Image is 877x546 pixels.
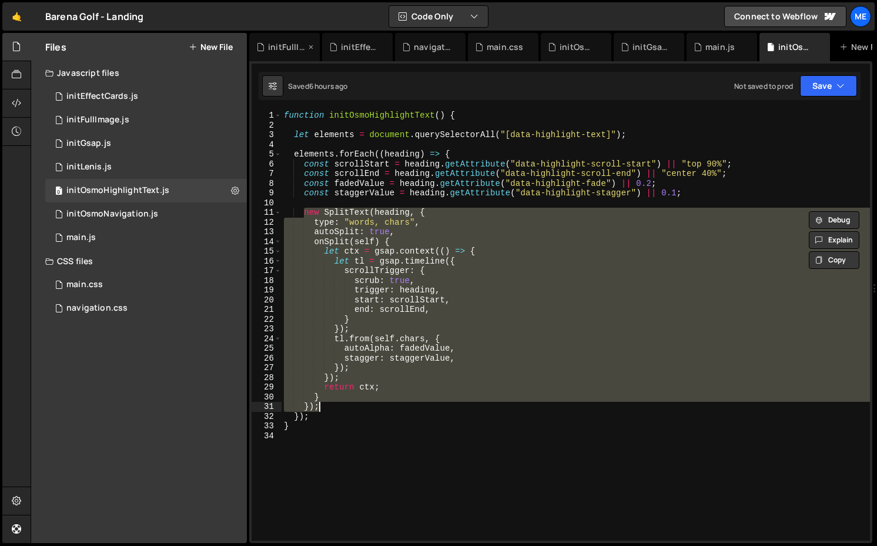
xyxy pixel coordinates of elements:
div: 17023/46929.js [45,108,247,132]
span: 0 [55,187,62,197]
div: 5 [252,149,282,159]
div: initGsap.js [66,138,111,149]
div: 17023/46760.css [45,273,247,297]
div: 14 [252,237,282,247]
div: Saved [288,81,348,91]
div: 29 [252,382,282,392]
div: 33 [252,421,282,431]
div: initEffectCards.js [66,91,138,102]
div: 15 [252,247,282,257]
div: main.css [487,41,523,53]
div: 17023/46771.js [45,132,247,155]
div: main.css [66,279,103,290]
div: 27 [252,363,282,373]
div: 19 [252,285,282,295]
div: 16 [252,257,282,267]
button: Debug [809,211,859,229]
div: initFullImage.js [66,115,129,125]
div: 7 [252,169,282,179]
div: 17023/46769.js [45,226,247,249]
div: main.js [705,41,735,53]
button: Save [800,75,857,96]
button: Code Only [389,6,488,27]
div: 17023/46770.js [45,155,247,179]
div: 11 [252,208,282,218]
div: 34 [252,431,282,441]
div: 1 [252,111,282,121]
a: Connect to Webflow [724,6,846,27]
div: navigation.css [66,303,128,314]
div: 28 [252,373,282,383]
div: Not saved to prod [734,81,793,91]
div: Barena Golf - Landing [45,9,143,24]
div: initOsmoHighlightText.js [45,179,247,202]
div: navigation.css [414,41,451,53]
div: initGsap.js [632,41,670,53]
div: initOsmoNavigation.js [66,209,158,219]
a: Me [850,6,871,27]
button: Explain [809,231,859,249]
div: initFullImage.js [268,41,306,53]
div: 9 [252,188,282,198]
div: initOsmoNavigation.js [45,202,247,226]
div: initOsmoHighlightText.js [66,185,169,196]
div: 17023/46908.js [45,85,247,108]
div: initOsmoNavigation.js [560,41,597,53]
div: main.js [66,232,96,243]
div: 30 [252,392,282,402]
div: initLenis.js [66,162,112,172]
div: 10 [252,198,282,208]
h2: Files [45,41,66,54]
div: 2 [252,121,282,131]
div: Javascript files [31,61,247,85]
div: 24 [252,334,282,344]
div: 17023/46759.css [45,297,247,320]
div: 23 [252,324,282,334]
button: New File [189,42,233,52]
div: 20 [252,295,282,305]
div: initOsmoHighlightText.js [778,41,816,53]
div: 22 [252,315,282,325]
div: 8 [252,179,282,189]
a: 🤙 [2,2,31,31]
div: 32 [252,412,282,422]
div: 21 [252,305,282,315]
div: 12 [252,218,282,228]
div: initEffectCards.js [341,41,379,53]
div: 13 [252,227,282,237]
div: 25 [252,344,282,354]
div: CSS files [31,249,247,273]
div: 6 [252,159,282,169]
div: 18 [252,276,282,286]
div: 17 [252,266,282,276]
div: 6 hours ago [309,81,348,91]
div: 31 [252,402,282,412]
div: 26 [252,354,282,364]
div: 3 [252,130,282,140]
button: Copy [809,251,859,269]
div: 4 [252,140,282,150]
